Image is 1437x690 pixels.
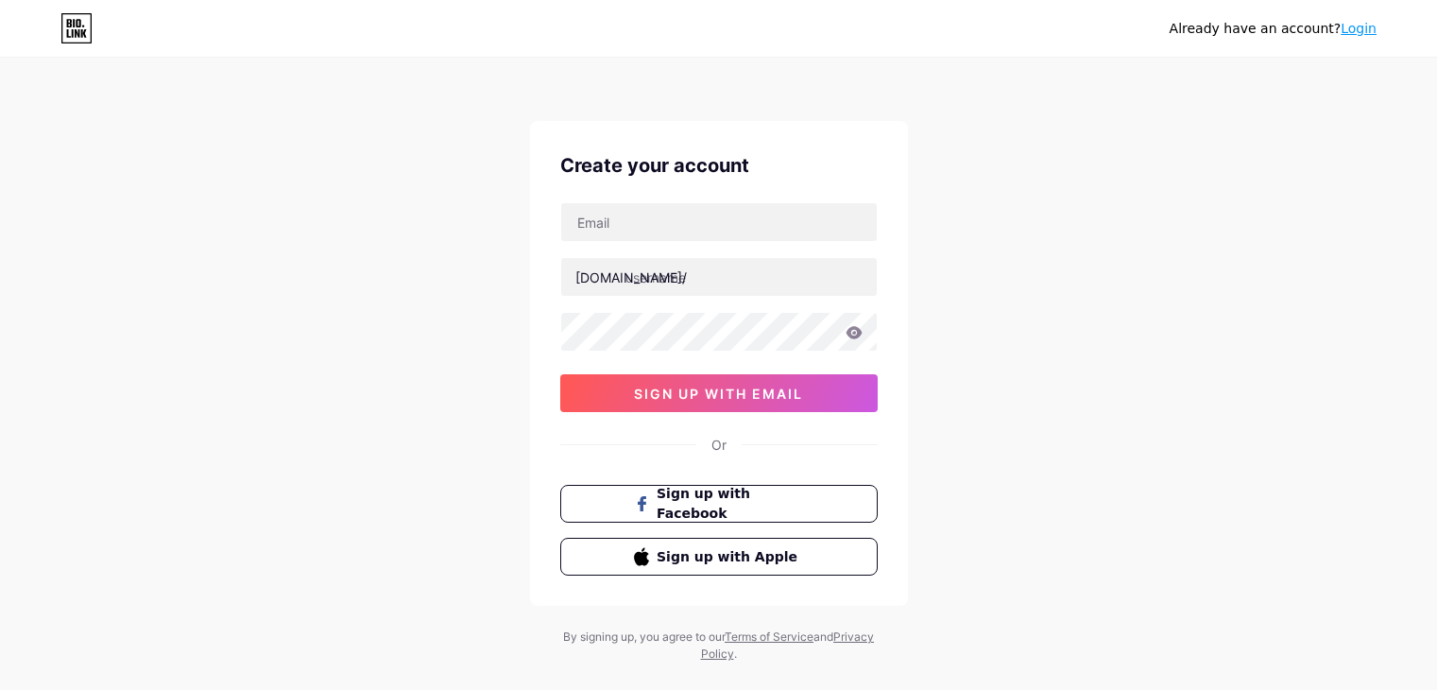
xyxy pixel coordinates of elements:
span: Sign up with Apple [657,547,803,567]
button: Sign up with Facebook [560,485,878,523]
span: sign up with email [634,386,803,402]
a: Terms of Service [725,630,813,644]
button: sign up with email [560,374,878,412]
div: Or [711,435,727,455]
button: Sign up with Apple [560,538,878,576]
a: Login [1341,21,1377,36]
div: By signing up, you agree to our and . [558,629,880,663]
input: username [561,258,877,296]
input: Email [561,203,877,241]
div: Already have an account? [1170,19,1377,39]
div: [DOMAIN_NAME]/ [575,267,687,287]
div: Create your account [560,151,878,180]
span: Sign up with Facebook [657,484,803,524]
